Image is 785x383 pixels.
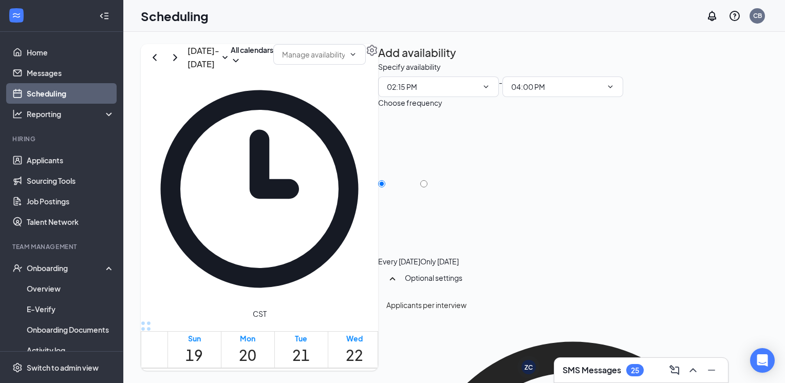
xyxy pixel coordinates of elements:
[703,362,720,378] button: Minimize
[563,365,621,376] h3: SMS Messages
[27,150,115,170] a: Applicants
[705,364,718,376] svg: Minimize
[12,242,113,251] div: Team Management
[378,76,768,97] div: -
[386,273,399,285] svg: SmallChevronUp
[346,333,363,344] div: Wed
[728,10,741,22] svg: QuestionInfo
[12,263,23,273] svg: UserCheck
[606,83,614,91] svg: ChevronDown
[169,51,181,64] svg: ChevronRight
[687,364,699,376] svg: ChevronUp
[27,42,115,63] a: Home
[185,333,203,344] div: Sun
[27,299,115,319] a: E-Verify
[239,344,256,367] h1: 20
[668,364,681,376] svg: ComposeMessage
[141,7,209,25] h1: Scheduling
[525,363,533,372] div: ZC
[366,44,378,56] svg: Settings
[27,109,115,119] div: Reporting
[349,50,357,59] svg: ChevronDown
[378,44,456,61] h2: Add availability
[292,333,310,344] div: Tue
[482,83,490,91] svg: ChevronDown
[685,362,701,378] button: ChevronUp
[378,97,442,108] div: Choose frequency
[27,83,115,104] a: Scheduling
[231,55,241,66] svg: ChevronDown
[185,344,203,367] h1: 19
[12,109,23,119] svg: Analysis
[27,340,115,360] a: Activity log
[239,333,256,344] div: Mon
[253,308,267,319] span: CST
[11,10,22,21] svg: WorkstreamLogo
[27,362,99,373] div: Switch to admin view
[405,273,759,283] div: Optional settings
[378,61,441,72] div: Specify availability
[290,332,312,368] a: October 21, 2025
[148,51,161,64] svg: ChevronLeft
[27,212,115,232] a: Talent Network
[706,10,718,22] svg: Notifications
[27,263,106,273] div: Onboarding
[27,170,115,191] a: Sourcing Tools
[237,332,258,368] a: October 20, 2025
[183,332,205,368] a: October 19, 2025
[282,49,345,60] input: Manage availability
[231,44,273,66] button: All calendarsChevronDown
[666,362,683,378] button: ComposeMessage
[292,344,310,367] h1: 21
[378,256,420,266] div: Every [DATE]
[750,348,775,373] div: Open Intercom Messenger
[344,332,365,368] a: October 22, 2025
[27,319,115,340] a: Onboarding Documents
[27,63,115,83] a: Messages
[631,366,639,375] div: 25
[753,11,762,20] div: CB
[219,52,231,63] svg: SmallChevronDown
[27,191,115,212] a: Job Postings
[99,11,109,21] svg: Collapse
[27,278,115,299] a: Overview
[12,362,23,373] svg: Settings
[378,266,768,293] div: Optional settings
[386,299,759,311] div: Applicants per interview
[366,44,378,70] a: Settings
[188,44,219,70] h3: [DATE] - [DATE]
[346,344,363,367] h1: 22
[12,135,113,143] div: Hiring
[141,70,378,308] svg: Clock
[420,256,459,266] div: Only [DATE]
